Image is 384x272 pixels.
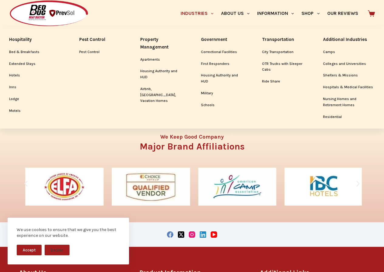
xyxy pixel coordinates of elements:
[201,88,243,99] a: Military
[22,165,107,212] div: 6 / 10
[140,33,183,54] a: Property Management
[45,245,70,255] button: Decline
[201,70,243,87] a: Housing Authority and HUD
[79,46,122,58] a: Pest Control
[323,58,375,70] a: Colleges and Universities
[201,33,243,46] a: Government
[323,82,375,93] a: Hospitals & Medical Facilities
[178,231,184,238] a: X (Twitter)
[195,165,280,212] div: 8 / 10
[211,231,217,238] a: YouTube
[323,70,375,81] a: Shelters & Missions
[9,82,61,93] a: Inns
[9,58,61,70] a: Extended Stays
[5,2,23,21] button: Open LiveChat chat widget
[282,165,366,212] div: 9 / 10
[167,231,173,238] a: Facebook
[79,33,122,46] a: Pest Control
[262,58,304,76] a: OTR Trucks with Sleeper Cabs
[262,33,304,46] a: Transportation
[9,46,61,58] a: Bed & Breakfasts
[354,180,362,187] div: Next slide
[323,93,375,111] a: Nursing Homes and Retirement Homes
[9,70,61,81] a: Hotels
[323,46,375,58] a: Camps
[17,245,42,255] button: Accept
[25,134,359,139] h4: We Keep Good Company
[9,93,61,105] a: Lodge
[140,83,183,107] a: Airbnb, [GEOGRAPHIC_DATA], Vacation Homes
[9,33,61,46] a: Hospitality
[262,76,304,87] a: Ride Share
[22,180,30,187] div: Previous slide
[323,111,375,123] a: Residential
[140,54,183,65] a: Apartments
[201,99,243,111] a: Schools
[189,231,195,238] a: Instagram
[200,231,206,238] a: LinkedIn
[201,46,243,58] a: Correctional Facilities
[140,65,183,83] a: Housing Authority and HUD
[201,58,243,70] a: First Responders
[262,46,304,58] a: City Transportation
[9,105,61,117] a: Motels
[323,33,375,46] a: Additional Industries
[109,165,193,212] div: 7 / 10
[17,227,120,239] div: We use cookies to ensure that we give you the best experience on our website.
[25,142,359,151] h3: Major Brand Affiliations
